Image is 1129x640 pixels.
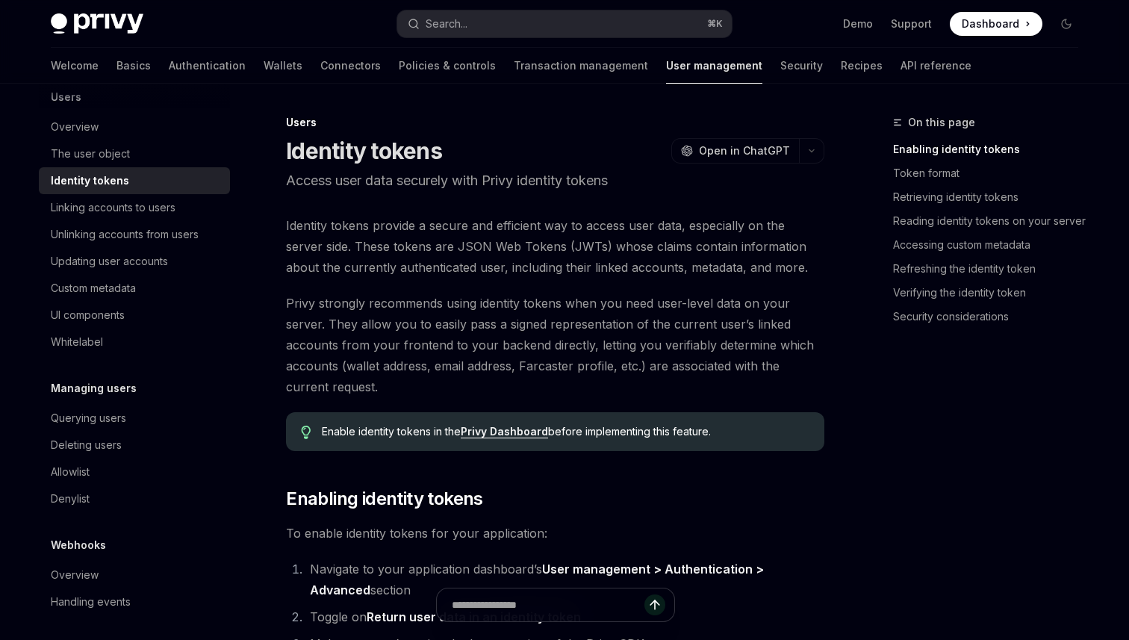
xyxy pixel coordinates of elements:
a: API reference [901,48,971,84]
div: Overview [51,566,99,584]
div: Querying users [51,409,126,427]
a: Policies & controls [399,48,496,84]
a: Accessing custom metadata [893,233,1090,257]
a: Handling events [39,588,230,615]
a: Transaction management [514,48,648,84]
div: Custom metadata [51,279,136,297]
a: Denylist [39,485,230,512]
a: Whitelabel [39,329,230,355]
a: Overview [39,562,230,588]
div: UI components [51,306,125,324]
a: Enabling identity tokens [893,137,1090,161]
img: dark logo [51,13,143,34]
a: Reading identity tokens on your server [893,209,1090,233]
span: Identity tokens provide a secure and efficient way to access user data, especially on the server ... [286,215,824,278]
a: Authentication [169,48,246,84]
h5: Managing users [51,379,137,397]
a: Verifying the identity token [893,281,1090,305]
a: The user object [39,140,230,167]
div: Handling events [51,593,131,611]
div: Updating user accounts [51,252,168,270]
a: Querying users [39,405,230,432]
div: The user object [51,145,130,163]
a: Connectors [320,48,381,84]
span: Privy strongly recommends using identity tokens when you need user-level data on your server. The... [286,293,824,397]
div: Linking accounts to users [51,199,175,217]
span: Open in ChatGPT [699,143,790,158]
span: Enabling identity tokens [286,487,483,511]
a: Linking accounts to users [39,194,230,221]
a: Demo [843,16,873,31]
div: Denylist [51,490,90,508]
button: Send message [644,594,665,615]
a: Basics [116,48,151,84]
a: Retrieving identity tokens [893,185,1090,209]
a: UI components [39,302,230,329]
div: Deleting users [51,436,122,454]
h5: Webhooks [51,536,106,554]
a: Support [891,16,932,31]
a: Dashboard [950,12,1042,36]
a: Custom metadata [39,275,230,302]
span: ⌘ K [707,18,723,30]
a: Recipes [841,48,883,84]
div: Identity tokens [51,172,129,190]
span: Dashboard [962,16,1019,31]
a: Security considerations [893,305,1090,329]
a: Security [780,48,823,84]
div: Users [286,115,824,130]
div: Unlinking accounts from users [51,226,199,243]
h1: Identity tokens [286,137,442,164]
a: User management [666,48,762,84]
a: Wallets [264,48,302,84]
a: Refreshing the identity token [893,257,1090,281]
div: Search... [426,15,467,33]
li: Navigate to your application dashboard’s section [305,559,824,600]
svg: Tip [301,426,311,439]
button: Search...⌘K [397,10,732,37]
p: Access user data securely with Privy identity tokens [286,170,824,191]
a: Welcome [51,48,99,84]
a: Updating user accounts [39,248,230,275]
span: Enable identity tokens in the before implementing this feature. [322,424,809,439]
span: On this page [908,114,975,131]
div: Allowlist [51,463,90,481]
span: To enable identity tokens for your application: [286,523,824,544]
a: Unlinking accounts from users [39,221,230,248]
div: Whitelabel [51,333,103,351]
a: Deleting users [39,432,230,459]
a: Identity tokens [39,167,230,194]
button: Toggle dark mode [1054,12,1078,36]
a: Privy Dashboard [461,425,548,438]
a: Overview [39,114,230,140]
a: Token format [893,161,1090,185]
a: Allowlist [39,459,230,485]
button: Open in ChatGPT [671,138,799,164]
div: Overview [51,118,99,136]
